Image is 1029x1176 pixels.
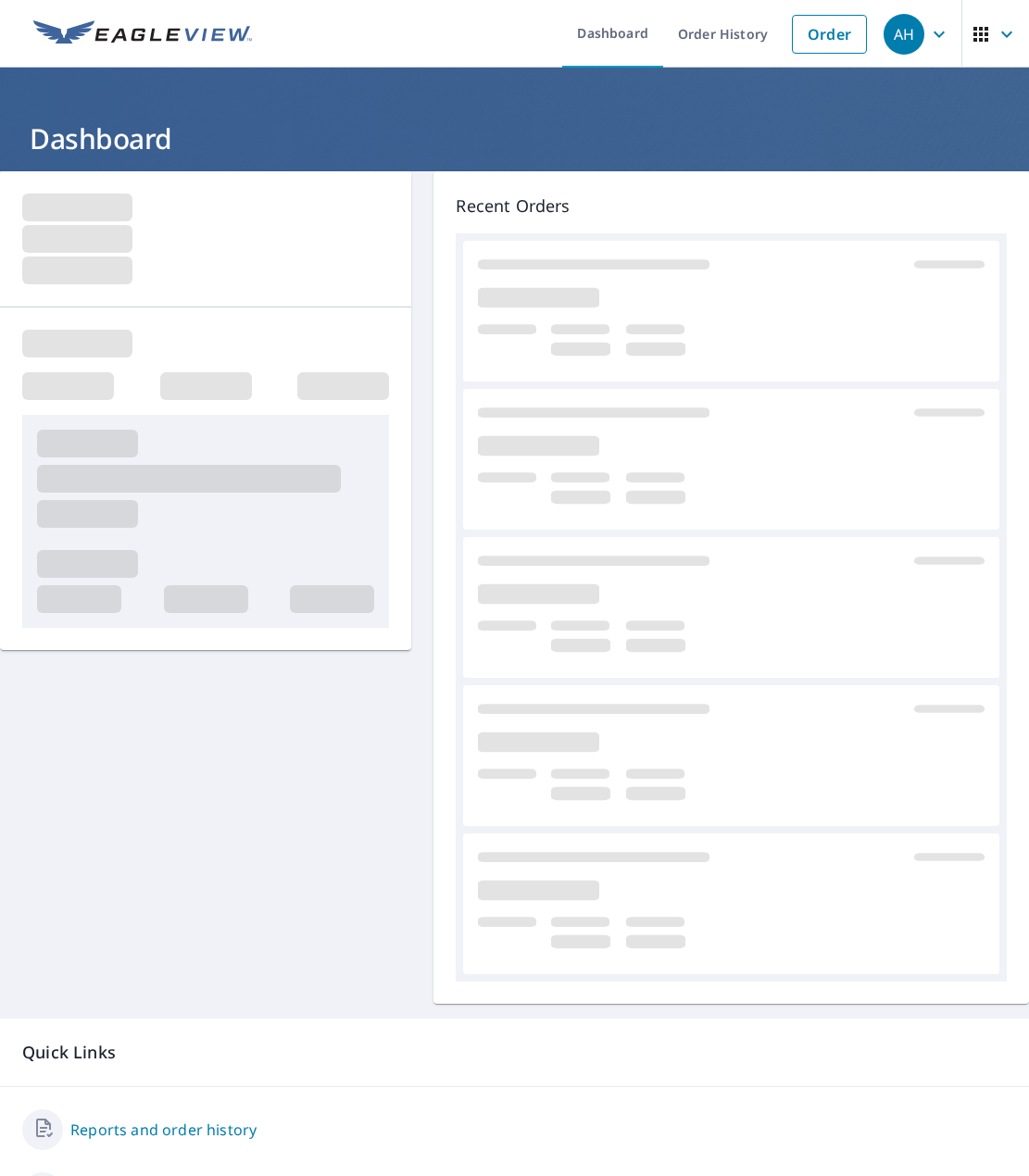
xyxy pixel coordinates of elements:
[22,119,1007,157] h1: Dashboard
[456,194,1007,219] p: Recent Orders
[33,20,252,48] img: EV Logo
[22,1041,1007,1064] p: Quick Links
[884,14,924,55] div: AH
[792,15,867,54] a: Order
[70,1119,257,1141] a: Reports and order history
